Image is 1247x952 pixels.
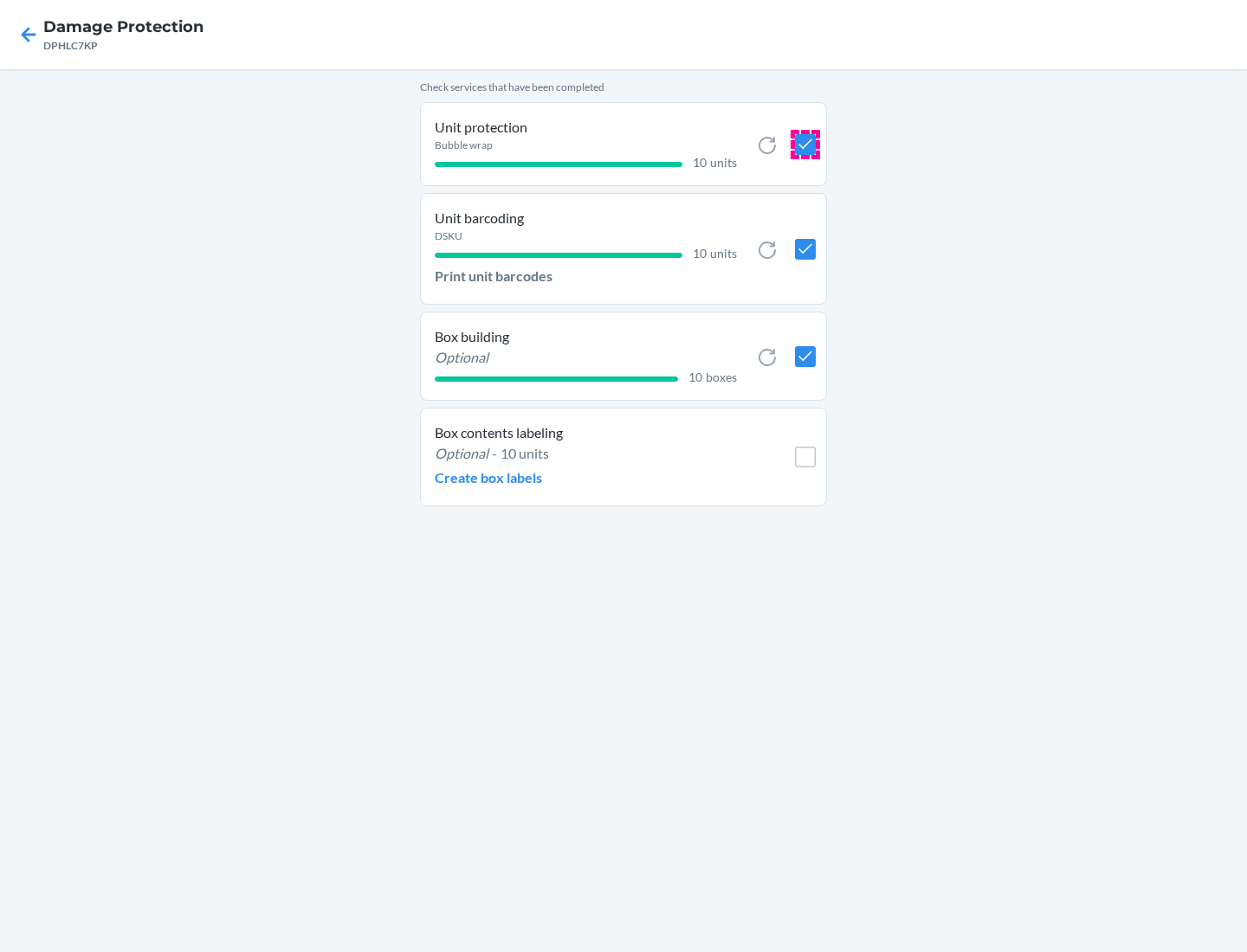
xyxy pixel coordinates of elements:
[435,117,737,138] p: Unit protection
[43,38,204,54] div: DPHLC7KP
[710,246,737,261] span: units
[435,262,552,290] button: Print unit barcodes
[706,370,737,384] span: boxes
[435,464,542,492] button: Create box labels
[435,445,488,461] i: Optional
[435,266,552,286] p: Print unit barcodes
[710,155,737,170] span: units
[693,155,707,170] span: 10
[435,349,488,365] i: Optional
[435,208,737,228] p: Unit barcoding
[435,422,737,443] p: Box contents labeling
[693,246,707,261] span: 10
[688,370,702,384] span: 10
[420,80,827,95] p: Check services that have been completed
[435,467,542,488] p: Create box labels
[435,138,493,153] p: Bubble wrap
[435,326,737,347] p: Box building
[492,443,497,464] p: -
[43,16,204,38] h4: Damage Protection
[501,443,549,464] p: 10 units
[435,228,462,244] p: DSKU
